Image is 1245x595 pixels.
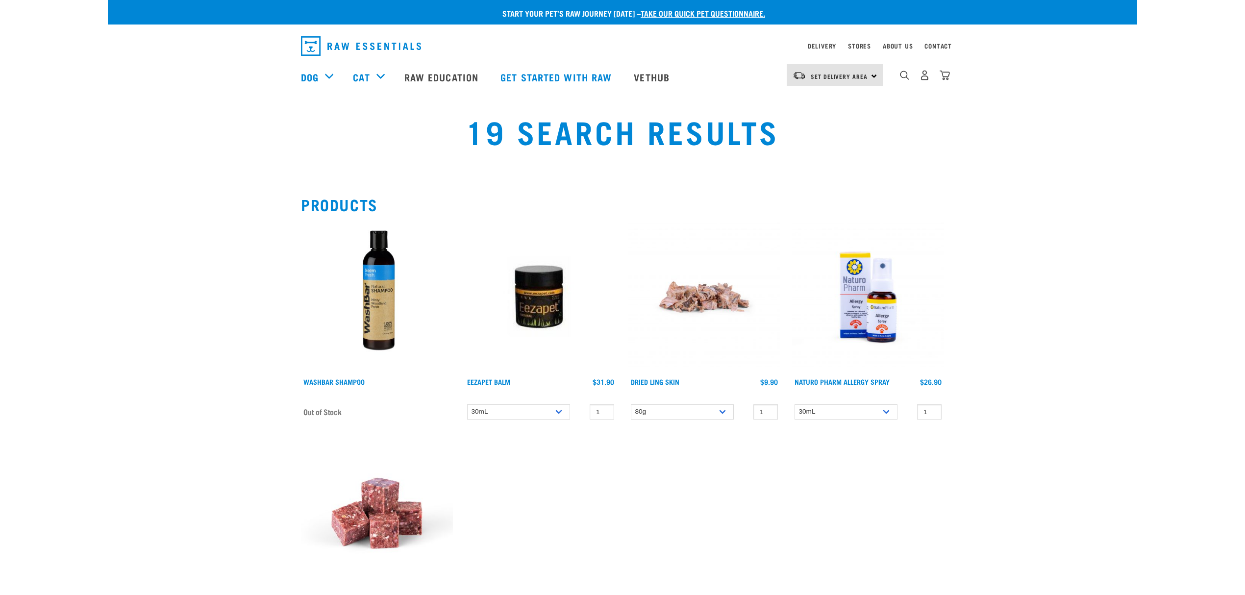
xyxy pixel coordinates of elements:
[303,380,365,383] a: WashBar Shampoo
[641,11,765,15] a: take our quick pet questionnaire.
[920,70,930,80] img: user.png
[293,32,952,60] nav: dropdown navigation
[301,221,453,373] img: Wash Bar Neem Fresh Shampoo
[760,378,778,386] div: $9.90
[753,404,778,420] input: 1
[628,221,780,373] img: Dried Ling Skin 1701
[940,70,950,80] img: home-icon@2x.png
[108,57,1137,97] nav: dropdown navigation
[631,380,679,383] a: Dried Ling Skin
[795,380,890,383] a: Naturo Pharm Allergy Spray
[353,70,370,84] a: Cat
[883,44,913,48] a: About Us
[811,74,868,78] span: Set Delivery Area
[301,70,319,84] a: Dog
[301,36,421,56] img: Raw Essentials Logo
[301,113,944,149] h1: 19 Search Results
[301,437,453,589] img: Beef Mackerel 1
[395,57,491,97] a: Raw Education
[917,404,942,420] input: 1
[303,404,342,419] span: Out of Stock
[590,404,614,420] input: 1
[115,7,1145,19] p: Start your pet’s raw journey [DATE] –
[792,221,944,373] img: 2023 AUG RE Product1728
[900,71,909,80] img: home-icon-1@2x.png
[920,378,942,386] div: $26.90
[593,378,614,386] div: $31.90
[301,196,944,213] h2: Products
[848,44,871,48] a: Stores
[465,221,617,373] img: Eezapet Anti Itch Cream
[793,71,806,80] img: van-moving.png
[808,44,836,48] a: Delivery
[491,57,624,97] a: Get started with Raw
[624,57,682,97] a: Vethub
[924,44,952,48] a: Contact
[467,380,510,383] a: Eezapet Balm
